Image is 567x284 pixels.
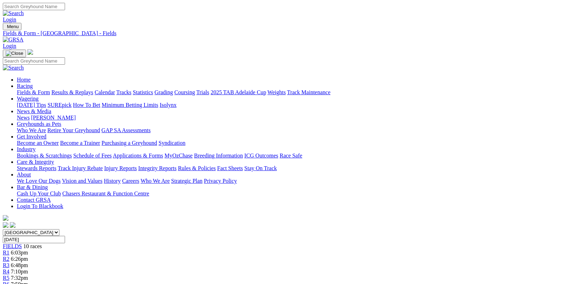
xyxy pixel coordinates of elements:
a: Who We Are [17,127,46,133]
a: R1 [3,250,9,256]
a: GAP SA Assessments [102,127,151,133]
a: Integrity Reports [138,165,176,171]
a: Applications & Forms [113,153,163,159]
a: Coursing [174,89,195,95]
a: Greyhounds as Pets [17,121,61,127]
div: Bar & Dining [17,191,564,197]
a: MyOzChase [165,153,193,159]
span: 6:26pm [11,256,28,262]
a: ICG Outcomes [244,153,278,159]
span: 7:32pm [11,275,28,281]
a: Cash Up Your Club [17,191,61,196]
a: Minimum Betting Limits [102,102,158,108]
button: Toggle navigation [3,50,26,57]
a: Chasers Restaurant & Function Centre [62,191,149,196]
img: Search [3,65,24,71]
img: logo-grsa-white.png [3,215,8,221]
a: FIELDS [3,243,22,249]
div: Industry [17,153,564,159]
a: Grading [155,89,173,95]
a: R4 [3,269,9,275]
span: 6:48pm [11,262,28,268]
a: R5 [3,275,9,281]
a: About [17,172,31,177]
a: Syndication [159,140,185,146]
a: [DATE] Tips [17,102,46,108]
a: Wagering [17,96,39,102]
div: About [17,178,564,184]
a: Industry [17,146,36,152]
a: Get Involved [17,134,46,140]
a: Stay On Track [244,165,277,171]
div: Greyhounds as Pets [17,127,564,134]
img: logo-grsa-white.png [27,49,33,55]
a: Retire Your Greyhound [47,127,100,133]
img: Search [3,10,24,17]
div: Wagering [17,102,564,108]
a: R3 [3,262,9,268]
a: Tracks [116,89,131,95]
img: GRSA [3,37,24,43]
div: News & Media [17,115,564,121]
input: Search [3,3,65,10]
a: Stewards Reports [17,165,56,171]
a: Home [17,77,31,83]
a: Bar & Dining [17,184,48,190]
a: Careers [122,178,139,184]
a: Statistics [133,89,153,95]
a: Strategic Plan [171,178,202,184]
img: twitter.svg [10,222,15,228]
a: Care & Integrity [17,159,54,165]
a: We Love Our Dogs [17,178,60,184]
a: Schedule of Fees [73,153,111,159]
a: Become an Owner [17,140,59,146]
div: Racing [17,89,564,96]
input: Search [3,57,65,65]
a: News [17,115,30,121]
a: Purchasing a Greyhound [102,140,157,146]
a: Results & Replays [51,89,93,95]
a: Calendar [95,89,115,95]
a: Track Injury Rebate [58,165,103,171]
span: 7:10pm [11,269,28,275]
a: Fields & Form - [GEOGRAPHIC_DATA] - Fields [3,30,564,37]
a: Privacy Policy [204,178,237,184]
a: Weights [268,89,286,95]
a: Breeding Information [194,153,243,159]
a: Who We Are [141,178,170,184]
img: facebook.svg [3,222,8,228]
span: Menu [7,24,19,29]
a: Isolynx [160,102,176,108]
a: Rules & Policies [178,165,216,171]
a: [PERSON_NAME] [31,115,76,121]
img: Close [6,51,23,56]
a: Race Safe [279,153,302,159]
button: Toggle navigation [3,23,21,30]
span: 10 races [23,243,42,249]
a: How To Bet [73,102,101,108]
a: Track Maintenance [287,89,330,95]
a: Injury Reports [104,165,137,171]
a: News & Media [17,108,51,114]
a: Bookings & Scratchings [17,153,72,159]
a: 2025 TAB Adelaide Cup [211,89,266,95]
input: Select date [3,236,65,243]
div: Care & Integrity [17,165,564,172]
div: Get Involved [17,140,564,146]
a: Login To Blackbook [17,203,63,209]
a: R2 [3,256,9,262]
a: Login [3,43,16,49]
a: Contact GRSA [17,197,51,203]
a: History [104,178,121,184]
a: Become a Trainer [60,140,100,146]
a: Racing [17,83,33,89]
a: Fact Sheets [217,165,243,171]
span: 6:03pm [11,250,28,256]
